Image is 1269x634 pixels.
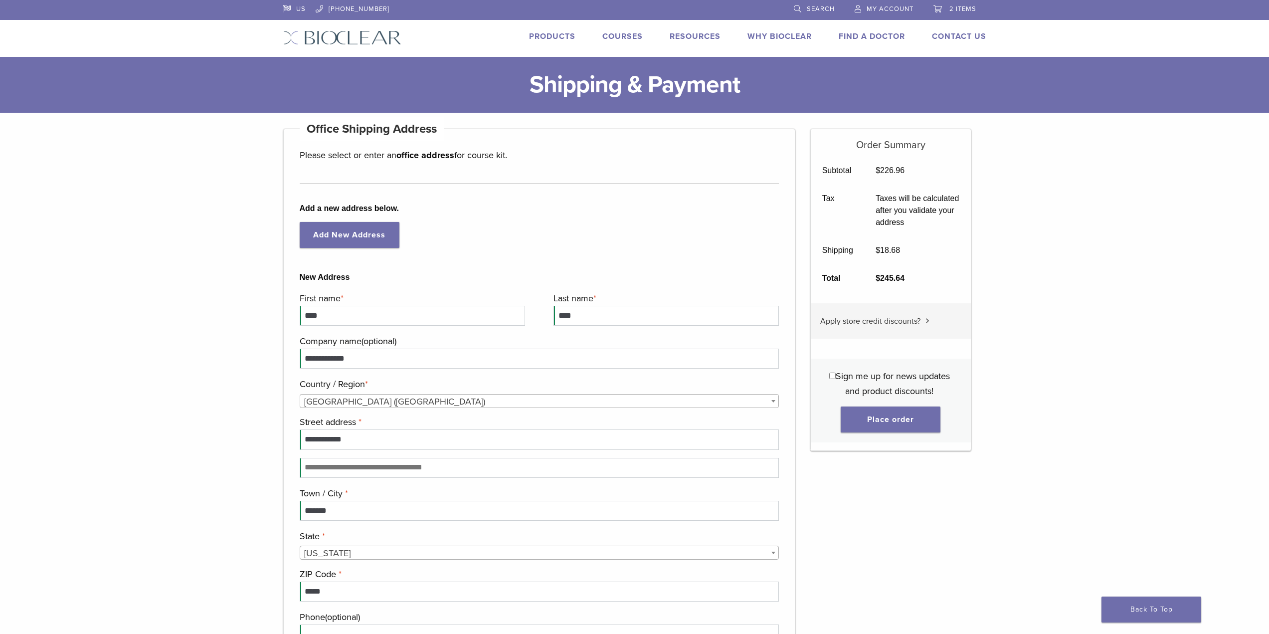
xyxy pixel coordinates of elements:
[300,415,777,429] label: Street address
[300,529,777,544] label: State
[747,31,812,41] a: Why Bioclear
[300,334,777,349] label: Company name
[807,5,835,13] span: Search
[300,567,777,582] label: ZIP Code
[300,117,444,141] h4: Office Shipping Address
[300,546,779,560] span: Georgia
[811,157,865,185] th: Subtotal
[867,5,913,13] span: My Account
[876,274,905,282] bdi: 245.64
[876,274,880,282] span: $
[811,264,865,292] th: Total
[820,316,920,326] span: Apply store credit discounts?
[932,31,986,41] a: Contact Us
[396,150,454,161] strong: office address
[670,31,721,41] a: Resources
[300,610,777,625] label: Phone
[325,612,360,623] span: (optional)
[829,373,836,379] input: Sign me up for news updates and product discounts!
[811,129,971,151] h5: Order Summary
[811,236,865,264] th: Shipping
[300,395,779,409] span: United States (US)
[362,336,396,347] span: (optional)
[529,31,575,41] a: Products
[283,30,401,45] img: Bioclear
[876,246,880,254] span: $
[300,486,777,501] label: Town / City
[839,31,905,41] a: Find A Doctor
[300,271,779,283] b: New Address
[836,371,950,397] span: Sign me up for news updates and product discounts!
[602,31,643,41] a: Courses
[811,185,865,236] th: Tax
[300,203,779,214] b: Add a new address below.
[841,407,940,432] button: Place order
[300,394,779,408] span: Country / Region
[876,166,880,175] span: $
[949,5,976,13] span: 2 items
[300,546,779,560] span: Georgia
[300,148,779,163] p: Please select or enter an for course kit.
[300,222,399,248] a: Add New Address
[1101,597,1201,623] a: Back To Top
[553,291,776,306] label: Last name
[925,318,929,323] img: caret.svg
[865,185,971,236] td: Taxes will be calculated after you validate your address
[300,377,777,392] label: Country / Region
[876,166,905,175] bdi: 226.96
[300,291,523,306] label: First name
[876,246,900,254] bdi: 18.68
